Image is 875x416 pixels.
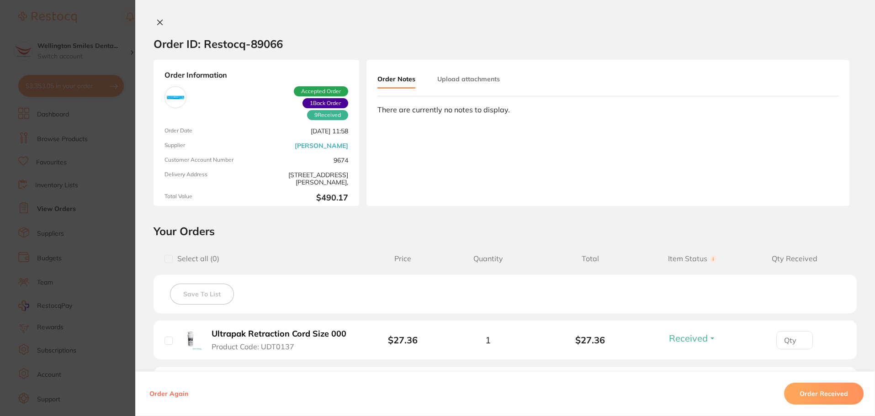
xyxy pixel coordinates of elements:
span: Quantity [437,254,539,263]
span: Supplier [164,142,253,149]
span: Select all ( 0 ) [173,254,219,263]
span: Received [669,332,708,344]
button: Order Again [147,390,191,398]
strong: Order Information [164,71,348,79]
span: Received [307,110,348,120]
img: Ultrapak Retraction Cord Size 000 [180,328,202,350]
span: Product Code: UDT0137 [212,342,294,351]
b: $490.17 [260,193,348,203]
span: Delivery Address [164,171,253,186]
span: [STREET_ADDRESS][PERSON_NAME], [260,171,348,186]
b: Ultrapak Retraction Cord Size 000 [212,329,346,339]
span: Back orders [302,98,348,108]
span: Item Status [642,254,744,263]
a: [PERSON_NAME] [295,142,348,149]
span: Qty Received [743,254,846,263]
button: Save To List [170,284,234,305]
input: Qty [776,331,813,349]
span: Price [369,254,437,263]
span: Total [539,254,642,263]
h2: Your Orders [154,224,857,238]
img: Adam Dental [167,89,184,106]
button: Order Notes [377,71,415,89]
b: $27.36 [539,335,642,345]
button: Ultrapak Retraction Cord Size 000 Product Code: UDT0137 [209,329,355,351]
span: Customer Account Number [164,157,253,164]
span: 9674 [260,157,348,164]
b: $27.36 [388,334,418,346]
h2: Order ID: Restocq- 89066 [154,37,283,51]
span: [DATE] 11:58 [260,127,348,135]
span: Order Date [164,127,253,135]
span: Accepted Order [294,86,348,96]
div: There are currently no notes to display. [377,105,838,114]
span: Total Value [164,193,253,203]
button: Order Received [784,383,864,405]
button: Received [666,332,719,344]
span: 1 [485,335,491,345]
button: Upload attachments [437,71,500,87]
